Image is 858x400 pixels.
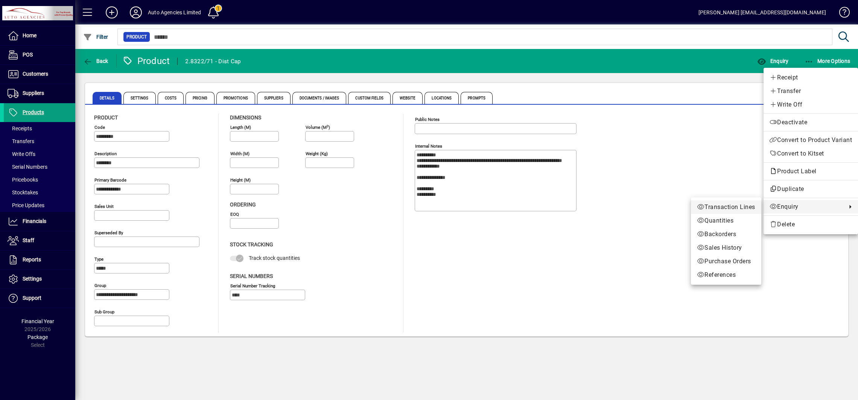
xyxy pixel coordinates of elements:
[770,73,852,82] span: Receipt
[770,168,820,175] span: Product Label
[770,149,852,158] span: Convert to Kitset
[770,185,852,194] span: Duplicate
[697,270,755,279] span: References
[697,203,755,212] span: Transaction Lines
[770,202,843,211] span: Enquiry
[770,87,852,96] span: Transfer
[697,216,755,225] span: Quantities
[764,116,858,129] button: Deactivate product
[770,118,852,127] span: Deactivate
[697,257,755,266] span: Purchase Orders
[770,136,852,145] span: Convert to Product Variant
[770,220,852,229] span: Delete
[697,230,755,239] span: Backorders
[770,100,852,109] span: Write Off
[697,243,755,252] span: Sales History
